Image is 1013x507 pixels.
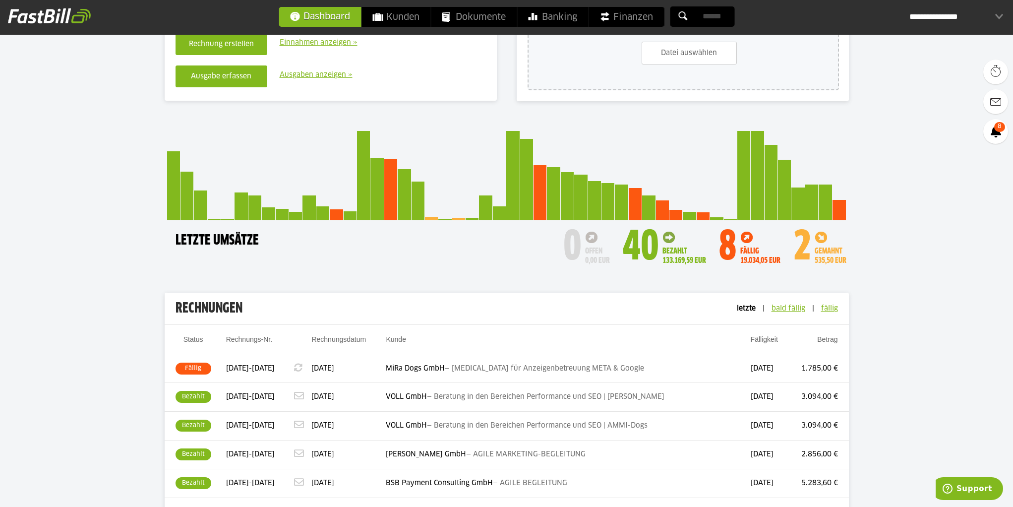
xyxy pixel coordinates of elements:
[793,225,811,271] div: 2
[622,225,659,271] div: 40
[280,69,353,81] a: Ausgaben anzeigen »
[386,383,750,412] td: VOLL GmbH
[786,355,849,383] td: 1.785,00 €
[386,469,750,498] td: BSB Payment Consulting GmbH
[528,7,577,27] span: Banking
[211,383,294,412] td: [DATE]-[DATE]
[211,412,294,441] td: [DATE]-[DATE]
[427,393,664,400] span: — Beratung in den Bereichen Performance und SEO | [PERSON_NAME]
[758,305,770,312] span: |
[211,441,294,469] td: [DATE]-[DATE]
[176,391,211,403] span: Bezahlt
[936,477,1003,502] iframe: Öffnet ein Widget, in dem Sie weitere Informationen finden
[466,451,586,458] span: — AGILE MARKETING-BEGLEITUNG
[8,8,91,24] img: fastbill_logo_white.png
[493,480,567,487] span: — AGILE BEGLEITUNG
[821,305,838,312] span: fällig
[167,230,259,251] h3: letzte Umsätze
[427,422,648,429] span: — Beratung in den Bereichen Performance und SEO | AMMI-Dogs
[599,7,653,27] span: Finanzen
[786,469,849,498] td: 5.283,60 €
[280,37,358,49] a: Einnahmen anzeigen »
[386,355,750,383] td: MiRa Dogs GmbH
[165,334,211,355] th: Status
[442,7,506,27] span: Dokumente
[311,469,386,498] td: [DATE]
[176,33,267,55] button: Rechnung erstellen
[386,441,750,469] td: [PERSON_NAME] GmbH
[311,441,386,469] td: [DATE]
[751,441,786,469] td: [DATE]
[176,477,211,489] span: Bezahlt
[751,383,786,412] td: [DATE]
[983,119,1008,144] a: 8
[311,412,386,441] td: [DATE]
[165,293,726,324] h3: Rechnungen
[740,231,780,265] div: fällig 19.034,05 EUR
[807,305,819,312] span: |
[662,231,706,265] div: bezahlt 133.169,59 EUR
[176,65,267,87] button: Ausgabe erfassen
[211,334,294,355] th: Rechnungs-Nr.
[386,334,750,355] th: Kunde
[290,6,350,26] span: Dashboard
[176,448,211,460] span: Bezahlt
[517,7,588,27] a: Banking
[372,7,419,27] span: Kunden
[585,231,610,265] div: offen 0,00 EUR
[386,412,750,441] td: VOLL GmbH
[737,305,756,312] span: letzte
[751,412,786,441] td: [DATE]
[786,412,849,441] td: 3.094,00 €
[211,469,294,498] td: [DATE]-[DATE]
[751,334,786,355] th: Fälligkeit
[589,7,664,27] a: Finanzen
[311,334,386,355] th: Rechnungsdatum
[211,355,294,383] td: [DATE]-[DATE]
[176,363,211,375] span: Fällig
[279,6,361,27] a: Dashboard
[361,7,430,27] a: Kunden
[786,441,849,469] td: 2.856,00 €
[718,225,737,271] div: 8
[772,305,805,312] span: bald fällig
[786,334,849,355] th: Betrag
[642,42,737,64] a: Datei auswählen
[786,383,849,412] td: 3.094,00 €
[994,122,1005,132] span: 8
[431,7,517,27] a: Dokumente
[176,420,211,432] span: Bezahlt
[563,225,582,271] div: 0
[751,469,786,498] td: [DATE]
[311,355,386,383] td: [DATE]
[445,365,644,372] span: — [MEDICAL_DATA] für Anzeigenbetreuung META & Google
[751,355,786,383] td: [DATE]
[815,231,846,265] div: gemahnt 535,50 EUR
[311,383,386,412] td: [DATE]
